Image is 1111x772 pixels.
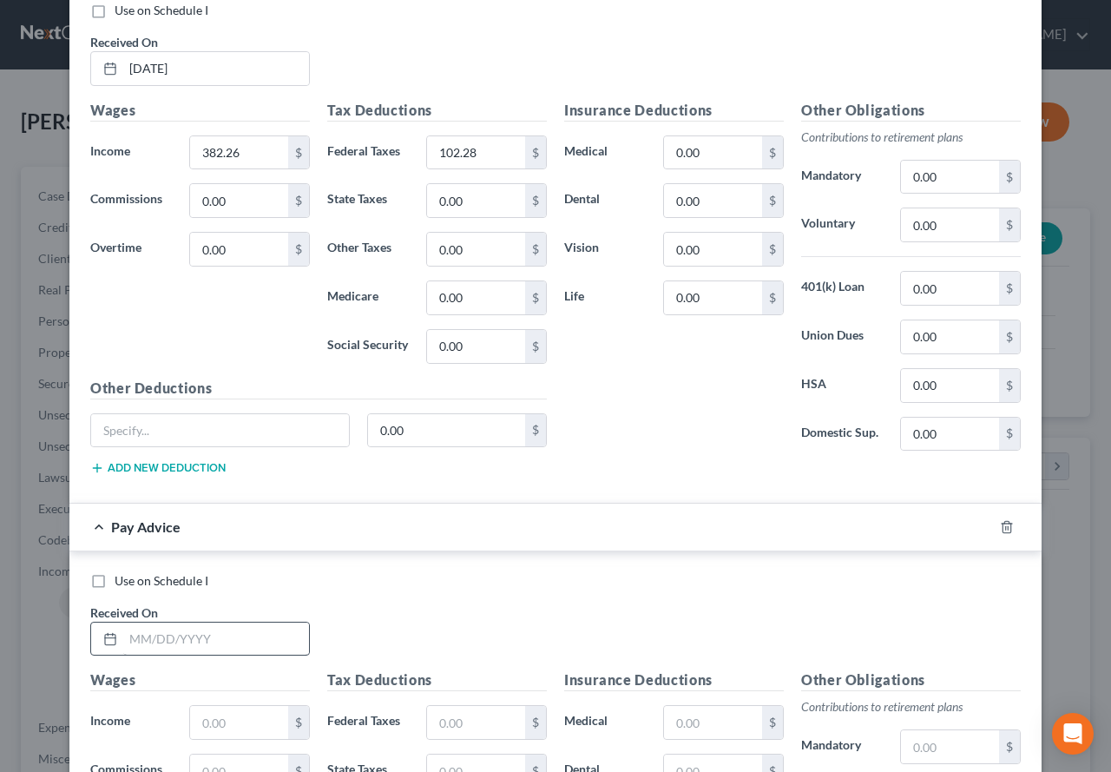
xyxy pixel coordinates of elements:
input: 0.00 [427,330,525,363]
input: 0.00 [901,208,999,241]
label: Mandatory [792,160,891,195]
input: 0.00 [664,184,762,217]
h5: Insurance Deductions [564,670,784,691]
label: Life [555,280,654,315]
input: 0.00 [901,161,999,194]
input: 0.00 [901,730,999,763]
label: 401(k) Loan [792,271,891,306]
div: $ [762,706,783,739]
p: Contributions to retirement plans [801,129,1021,146]
label: Commissions [82,183,181,218]
label: Social Security [319,329,417,364]
h5: Wages [90,100,310,122]
label: Mandatory [792,729,891,764]
div: $ [999,272,1020,305]
input: 0.00 [190,233,288,266]
div: $ [999,418,1020,451]
div: $ [999,320,1020,353]
div: $ [999,730,1020,763]
p: Contributions to retirement plans [801,698,1021,716]
input: 0.00 [190,706,288,739]
input: 0.00 [427,706,525,739]
div: $ [999,161,1020,194]
label: Overtime [82,232,181,267]
label: Medical [555,135,654,170]
input: 0.00 [901,418,999,451]
label: HSA [792,368,891,403]
h5: Other Deductions [90,378,547,399]
label: Medicare [319,280,417,315]
label: Voluntary [792,208,891,242]
label: Federal Taxes [319,135,417,170]
label: Union Dues [792,320,891,354]
input: 0.00 [190,136,288,169]
div: $ [762,281,783,314]
h5: Tax Deductions [327,670,547,691]
div: $ [762,184,783,217]
input: 0.00 [190,184,288,217]
input: 0.00 [901,320,999,353]
div: $ [999,369,1020,402]
label: Medical [555,705,654,740]
div: $ [525,414,546,447]
div: $ [525,281,546,314]
input: 0.00 [427,281,525,314]
span: Use on Schedule I [115,3,208,17]
span: Use on Schedule I [115,573,208,588]
div: $ [525,184,546,217]
div: $ [288,233,309,266]
input: 0.00 [427,136,525,169]
input: 0.00 [664,706,762,739]
label: Dental [555,183,654,218]
h5: Insurance Deductions [564,100,784,122]
input: 0.00 [664,136,762,169]
label: Vision [555,232,654,267]
span: Pay Advice [111,518,181,535]
input: Specify... [91,414,349,447]
span: Received On [90,605,158,620]
input: MM/DD/YYYY [123,623,309,656]
div: $ [288,136,309,169]
input: 0.00 [901,369,999,402]
span: Income [90,143,130,158]
input: 0.00 [427,233,525,266]
div: $ [525,706,546,739]
span: Received On [90,35,158,49]
span: Income [90,713,130,728]
h5: Other Obligations [801,670,1021,691]
input: 0.00 [664,281,762,314]
h5: Tax Deductions [327,100,547,122]
div: $ [999,208,1020,241]
div: $ [288,706,309,739]
div: $ [762,233,783,266]
label: Federal Taxes [319,705,417,740]
div: $ [762,136,783,169]
h5: Wages [90,670,310,691]
label: State Taxes [319,183,417,218]
div: $ [525,136,546,169]
h5: Other Obligations [801,100,1021,122]
input: 0.00 [427,184,525,217]
label: Domestic Sup. [792,417,891,452]
label: Other Taxes [319,232,417,267]
div: Open Intercom Messenger [1052,713,1094,755]
div: $ [525,233,546,266]
div: $ [288,184,309,217]
input: MM/DD/YYYY [123,52,309,85]
button: Add new deduction [90,461,226,475]
div: $ [525,330,546,363]
input: 0.00 [901,272,999,305]
input: 0.00 [664,233,762,266]
input: 0.00 [368,414,526,447]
